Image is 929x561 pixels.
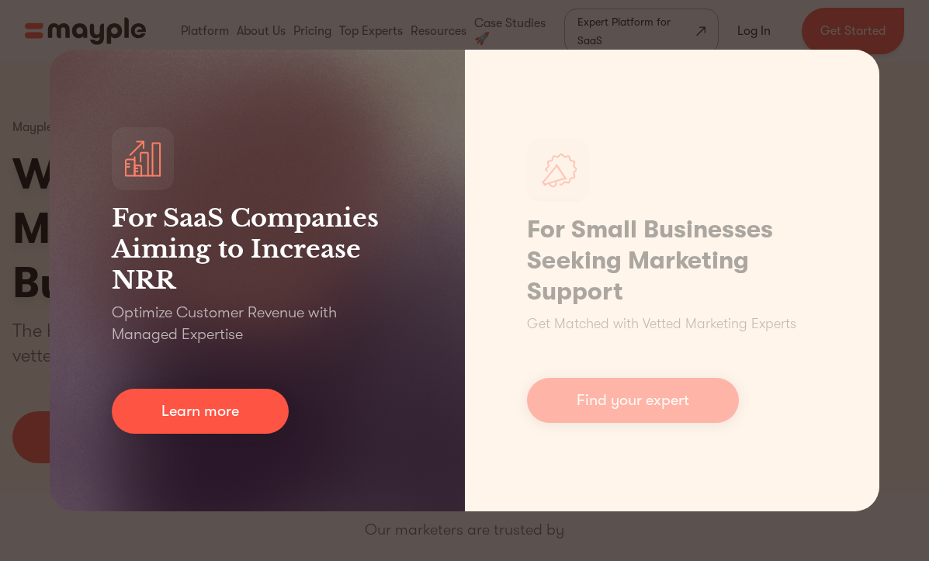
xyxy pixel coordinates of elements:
[527,313,796,334] p: Get Matched with Vetted Marketing Experts
[527,214,818,307] h1: For Small Businesses Seeking Marketing Support
[527,378,739,423] a: Find your expert
[112,389,289,434] a: Learn more
[112,203,403,296] h3: For SaaS Companies Aiming to Increase NRR
[112,302,403,345] p: Optimize Customer Revenue with Managed Expertise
